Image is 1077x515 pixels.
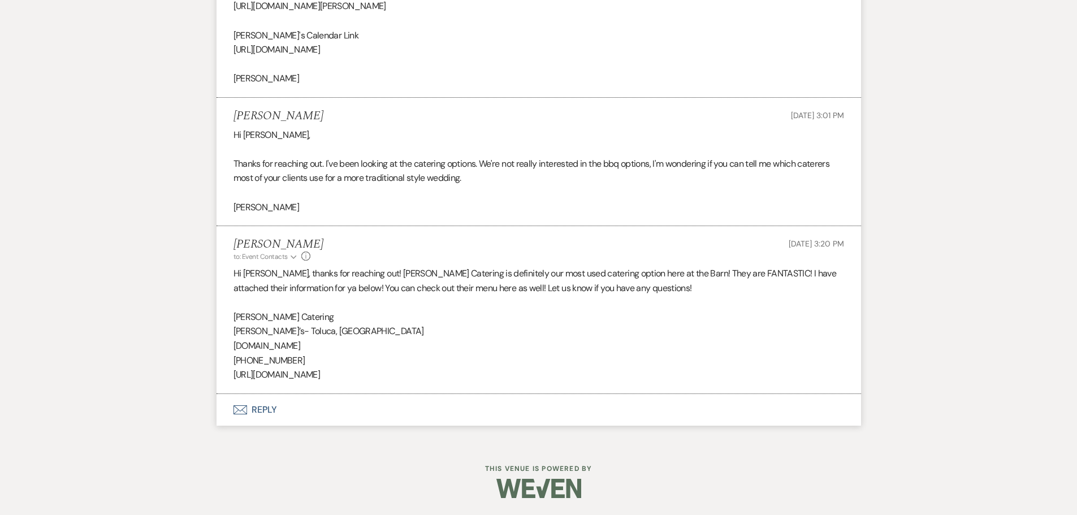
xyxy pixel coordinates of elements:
p: [PERSON_NAME] Catering [233,310,844,324]
p: [DOMAIN_NAME] [233,339,844,353]
p: Hi [PERSON_NAME], thanks for reaching out! [PERSON_NAME] Catering is definitely our most used cat... [233,266,844,295]
span: [PERSON_NAME]'s Calendar Link [233,29,358,41]
p: [PERSON_NAME] [233,200,844,215]
span: [DATE] 3:01 PM [791,110,844,120]
span: to: Event Contacts [233,252,288,261]
span: [DATE] 3:20 PM [789,239,844,249]
p: [PERSON_NAME]’s- Toluca, [GEOGRAPHIC_DATA] [233,324,844,339]
p: [URL][DOMAIN_NAME] [233,367,844,382]
h5: [PERSON_NAME] [233,109,323,123]
button: to: Event Contacts [233,252,299,262]
h5: [PERSON_NAME] [233,237,323,252]
span: [PERSON_NAME] [233,72,300,84]
p: [PHONE_NUMBER] [233,353,844,368]
span: [URL][DOMAIN_NAME] [233,44,320,55]
button: Reply [217,394,861,426]
img: Weven Logo [496,469,581,508]
p: Thanks for reaching out. I've been looking at the catering options. We're not really interested i... [233,157,844,185]
p: Hi [PERSON_NAME], [233,128,844,142]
